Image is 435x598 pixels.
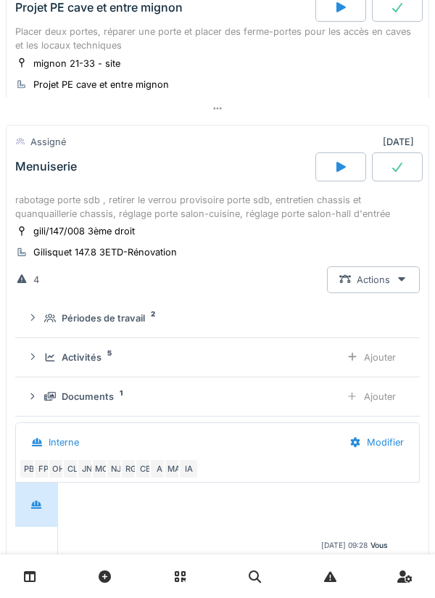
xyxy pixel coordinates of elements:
[15,25,420,52] div: Placer deux portes, réparer une porte et placer des ferme-portes pour les accès en caves et les l...
[48,459,68,479] div: OH
[327,266,420,293] div: Actions
[33,224,135,238] div: gili/147/008 3ème droit
[164,459,184,479] div: MA
[19,459,39,479] div: PB
[15,193,420,221] div: rabotage porte sdb , retirer le verrou provisoire porte sdb, entretien chassis et quanquaillerie ...
[149,459,170,479] div: A
[30,135,66,149] div: Assigné
[321,540,368,551] div: [DATE] 09:28
[15,1,183,15] div: Projet PE cave et entre mignon
[62,311,145,325] div: Périodes de travail
[334,344,408,371] div: Ajouter
[33,245,177,259] div: Gilisquet 147.8 3ETD-Rénovation
[334,383,408,410] div: Ajouter
[62,459,83,479] div: CL
[77,459,97,479] div: JN
[62,351,101,364] div: Activités
[15,160,77,173] div: Menuiserie
[370,540,388,551] div: Vous
[21,305,414,332] summary: Périodes de travail2
[120,459,141,479] div: RG
[21,344,414,371] summary: Activités5Ajouter
[33,273,39,287] div: 4
[91,459,112,479] div: MC
[337,429,416,456] div: Modifier
[383,135,420,149] div: [DATE]
[135,459,155,479] div: CB
[33,57,120,70] div: mignon 21-33 - site
[106,459,126,479] div: NJ
[21,383,414,410] summary: Documents1Ajouter
[62,390,114,404] div: Documents
[178,459,199,479] div: IA
[49,435,79,449] div: Interne
[33,78,169,91] div: Projet PE cave et entre mignon
[33,459,54,479] div: FP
